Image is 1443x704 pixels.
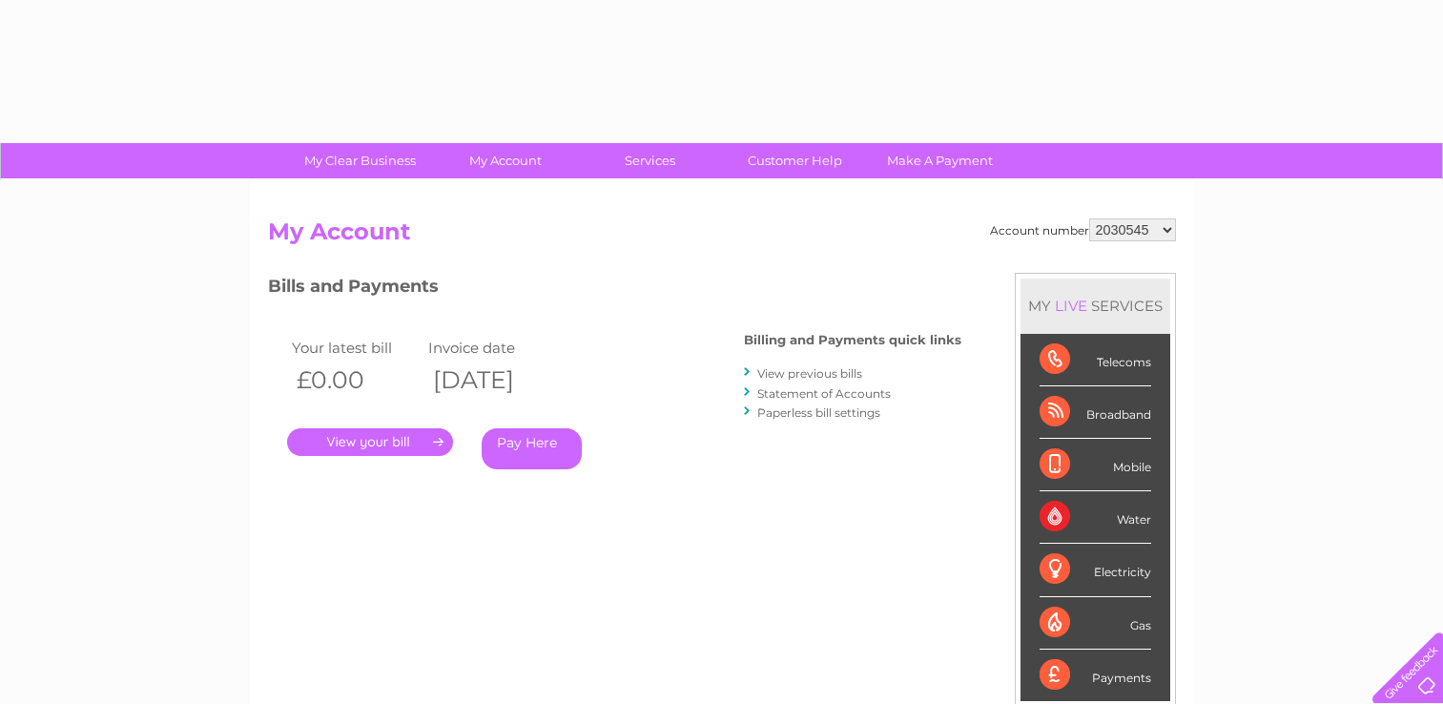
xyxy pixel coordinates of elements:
[757,386,891,401] a: Statement of Accounts
[716,143,874,178] a: Customer Help
[1040,386,1151,439] div: Broadband
[1040,334,1151,386] div: Telecoms
[482,428,582,469] a: Pay Here
[287,335,424,361] td: Your latest bill
[268,218,1176,255] h2: My Account
[1040,491,1151,544] div: Water
[287,361,424,400] th: £0.00
[423,335,561,361] td: Invoice date
[287,428,453,456] a: .
[1040,544,1151,596] div: Electricity
[281,143,439,178] a: My Clear Business
[1051,297,1091,315] div: LIVE
[757,405,880,420] a: Paperless bill settings
[268,273,961,306] h3: Bills and Payments
[757,366,862,381] a: View previous bills
[1040,439,1151,491] div: Mobile
[1040,597,1151,650] div: Gas
[744,333,961,347] h4: Billing and Payments quick links
[1020,279,1170,333] div: MY SERVICES
[571,143,729,178] a: Services
[861,143,1019,178] a: Make A Payment
[990,218,1176,241] div: Account number
[1040,650,1151,701] div: Payments
[426,143,584,178] a: My Account
[423,361,561,400] th: [DATE]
